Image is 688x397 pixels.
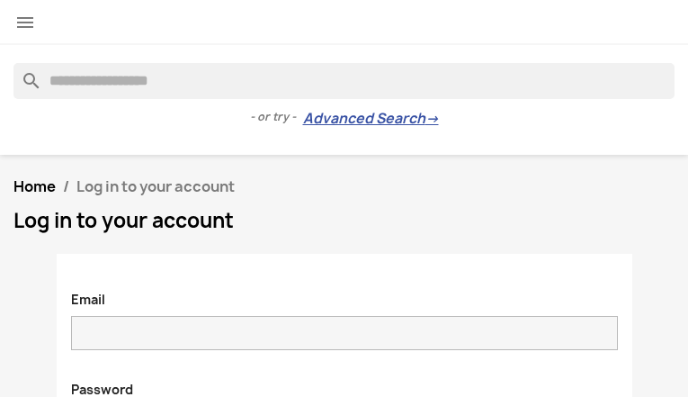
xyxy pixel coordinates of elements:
span: Log in to your account [76,176,235,196]
span: - or try - [250,108,303,126]
input: Search [13,63,675,99]
i: search [13,63,35,85]
h1: Log in to your account [13,210,675,231]
i:  [14,12,36,33]
a: Advanced Search→ [303,110,439,128]
span: → [425,110,439,128]
a: Home [13,176,56,196]
label: Email [58,282,119,309]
